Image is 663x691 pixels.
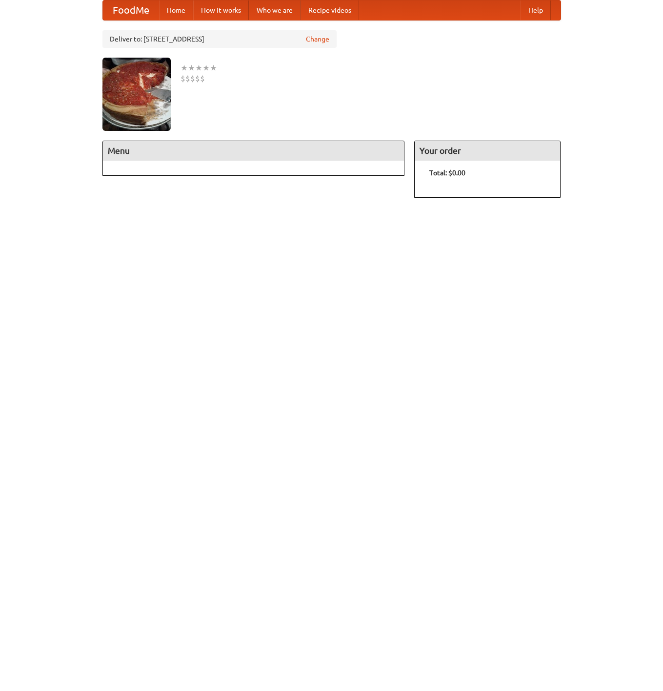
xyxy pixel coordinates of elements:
li: ★ [210,63,217,73]
li: $ [190,73,195,84]
li: ★ [195,63,202,73]
a: How it works [193,0,249,20]
li: ★ [181,63,188,73]
img: angular.jpg [102,58,171,131]
li: $ [195,73,200,84]
a: Recipe videos [301,0,359,20]
a: Change [306,34,329,44]
li: $ [200,73,205,84]
a: Home [159,0,193,20]
h4: Your order [415,141,560,161]
a: Help [521,0,551,20]
li: $ [185,73,190,84]
h4: Menu [103,141,404,161]
li: ★ [202,63,210,73]
b: Total: $0.00 [429,169,465,177]
li: $ [181,73,185,84]
div: Deliver to: [STREET_ADDRESS] [102,30,337,48]
a: FoodMe [103,0,159,20]
li: ★ [188,63,195,73]
a: Who we are [249,0,301,20]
